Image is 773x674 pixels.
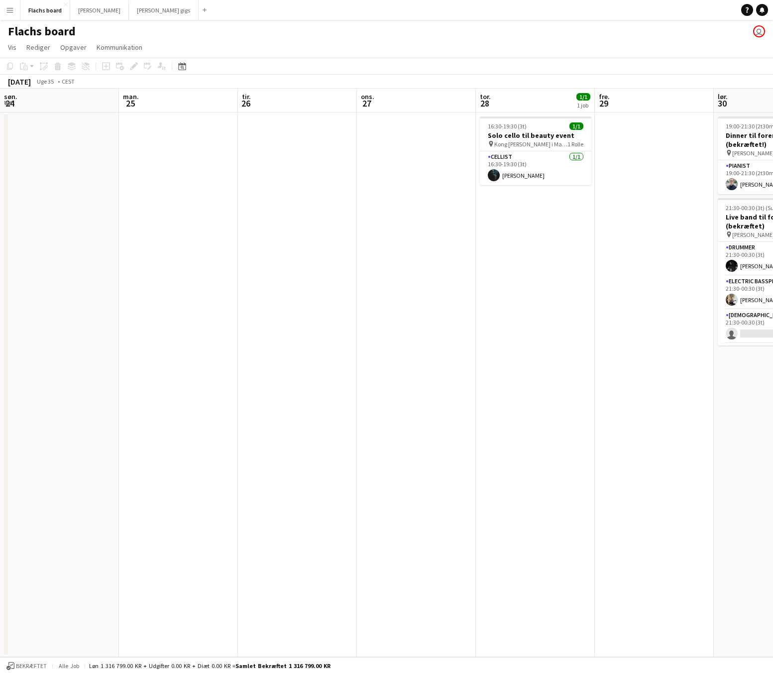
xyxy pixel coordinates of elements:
[93,41,146,54] a: Kommunikation
[240,98,251,109] span: 26
[716,98,728,109] span: 30
[359,98,374,109] span: 27
[123,92,139,101] span: man.
[480,151,591,185] app-card-role: Cellist1/116:30-19:30 (3t)[PERSON_NAME]
[569,122,583,130] span: 1/1
[26,43,50,52] span: Rediger
[488,122,527,130] span: 16:30-19:30 (3t)
[129,0,199,20] button: [PERSON_NAME] gigs
[235,662,331,670] span: Samlet bekræftet 1 316 799.00 KR
[22,41,54,54] a: Rediger
[56,41,91,54] a: Opgaver
[57,662,81,670] span: Alle job
[70,0,129,20] button: [PERSON_NAME]
[89,662,331,670] div: Løn 1 316 799.00 KR + Udgifter 0.00 KR + Diæt 0.00 KR =
[480,92,491,101] span: tor.
[33,78,58,85] span: Uge 35
[494,140,567,148] span: Kong [PERSON_NAME] i Magasin på Kongens Nytorv
[121,98,139,109] span: 25
[20,0,70,20] button: Flachs board
[361,92,374,101] span: ons.
[4,92,17,101] span: søn.
[480,116,591,185] app-job-card: 16:30-19:30 (3t)1/1Solo cello til beauty event Kong [PERSON_NAME] i Magasin på Kongens Nytorv1 Ro...
[576,93,590,101] span: 1/1
[8,77,31,87] div: [DATE]
[2,98,17,109] span: 24
[62,78,75,85] div: CEST
[5,661,48,672] button: Bekræftet
[480,131,591,140] h3: Solo cello til beauty event
[599,92,610,101] span: fre.
[97,43,142,52] span: Kommunikation
[60,43,87,52] span: Opgaver
[567,140,583,148] span: 1 Rolle
[753,25,765,37] app-user-avatar: Frederik Flach
[16,663,47,670] span: Bekræftet
[478,98,491,109] span: 28
[8,24,76,39] h1: Flachs board
[718,92,728,101] span: lør.
[577,102,590,109] div: 1 job
[8,43,16,52] span: Vis
[4,41,20,54] a: Vis
[242,92,251,101] span: tir.
[597,98,610,109] span: 29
